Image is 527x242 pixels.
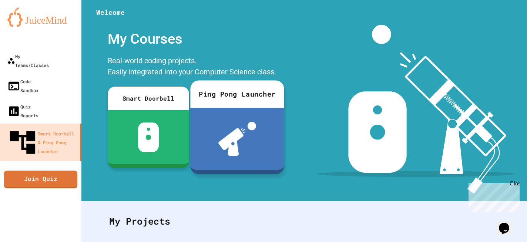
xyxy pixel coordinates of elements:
iframe: chat widget [496,212,520,235]
img: ppl-with-ball.png [218,122,256,156]
div: Quiz Reports [7,102,38,120]
div: Real-world coding projects. Easily integrated into your Computer Science class. [104,53,282,81]
div: Smart Doorbell [108,87,189,110]
div: My Courses [104,25,282,53]
img: sdb-white.svg [138,122,159,152]
div: Ping Pong Launcher [190,80,284,108]
div: My Teams/Classes [7,52,49,70]
div: Code Sandbox [7,77,38,95]
div: My Projects [102,207,507,236]
img: logo-orange.svg [7,7,74,27]
div: Chat with us now!Close [3,3,51,47]
div: Smart Doorbell & Ping Pong Launcher [7,127,77,158]
iframe: chat widget [466,180,520,212]
img: banner-image-my-projects.png [316,25,515,194]
a: Join Quiz [4,171,77,188]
